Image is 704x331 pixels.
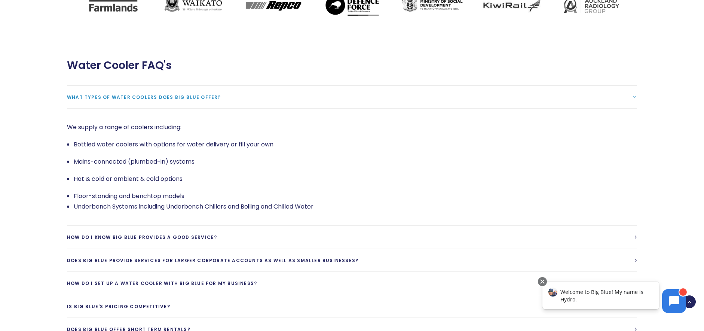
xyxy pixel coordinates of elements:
[74,157,637,167] p: Mains-connected (plumbed-in) systems
[74,191,637,201] p: Floor-standing and benchtop models
[67,249,637,272] a: Does Big Blue provide services for larger corporate accounts as well as smaller businesses?
[74,201,637,212] li: Underbench Systems including Underbench Chillers and Boiling and Chilled Water
[67,234,217,240] span: How do I know Big Blue provides a good service?
[67,303,170,310] span: Is Big Blue's Pricing competitive?
[67,295,637,318] a: Is Big Blue's Pricing competitive?
[67,122,637,133] p: We supply a range of coolers including:
[67,86,637,109] a: What types of water coolers does Big Blue offer?
[74,139,637,150] p: Bottled water coolers with options for water delivery or fill your own
[67,272,637,295] a: How do I set up a water cooler with Big Blue for my business?
[67,257,358,264] span: Does Big Blue provide services for larger corporate accounts as well as smaller businesses?
[67,59,172,72] span: Water Cooler FAQ's
[74,174,637,184] p: Hot & cold or ambient & cold options
[67,280,257,286] span: How do I set up a water cooler with Big Blue for my business?
[67,94,221,100] span: What types of water coolers does Big Blue offer?
[67,226,637,249] a: How do I know Big Blue provides a good service?
[535,276,694,321] iframe: Chatbot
